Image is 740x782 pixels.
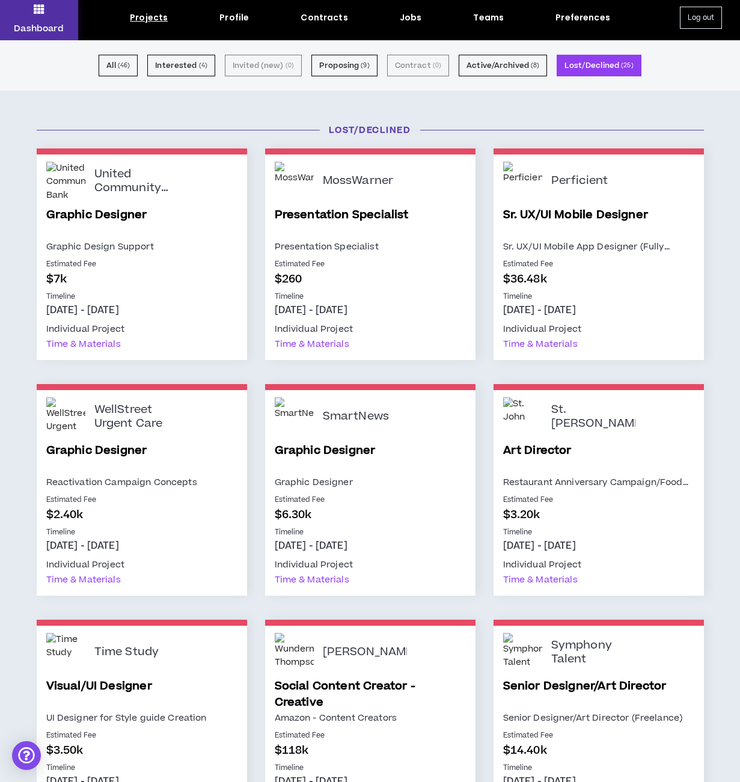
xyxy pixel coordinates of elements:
[46,207,237,239] a: Graphic Designer
[503,397,542,436] img: St. John
[323,410,390,424] p: SmartNews
[94,168,179,195] p: United Community Bank
[46,557,125,572] div: Individual Project
[46,304,237,317] p: [DATE] - [DATE]
[551,639,635,666] p: Symphony Talent
[46,730,237,741] p: Estimated Fee
[275,633,314,672] img: Wunderman Thompson
[275,322,353,337] div: Individual Project
[473,11,504,24] div: Teams
[225,55,302,76] button: Invited (new) (0)
[503,292,694,302] p: Timeline
[361,60,369,71] small: ( 9 )
[46,292,237,302] p: Timeline
[683,476,688,489] span: …
[503,337,578,352] div: Time & Materials
[503,633,542,672] img: Symphony Talent
[147,55,215,76] button: Interested (4)
[433,60,441,71] small: ( 0 )
[275,162,314,201] img: MossWarner
[28,124,713,136] h3: Lost/Declined
[387,55,449,76] button: Contract (0)
[301,11,347,24] div: Contracts
[323,646,407,659] p: [PERSON_NAME]
[503,207,694,239] a: Sr. UX/UI Mobile Designer
[503,507,694,523] p: $3.20k
[503,271,694,287] p: $36.48k
[275,495,466,506] p: Estimated Fee
[555,11,610,24] div: Preferences
[46,763,237,774] p: Timeline
[503,304,694,317] p: [DATE] - [DATE]
[275,742,466,759] p: $118k
[275,527,466,538] p: Timeline
[323,174,394,188] p: MossWarner
[503,763,694,774] p: Timeline
[46,162,85,201] img: United Community Bank
[551,403,635,430] p: St. [PERSON_NAME]
[46,397,85,436] img: WellStreet Urgent Care
[46,633,85,672] img: Time Study
[275,730,466,741] p: Estimated Fee
[503,527,694,538] p: Timeline
[503,557,582,572] div: Individual Project
[503,495,694,506] p: Estimated Fee
[621,60,634,71] small: ( 25 )
[503,239,694,254] p: Sr. UX/UI Mobile App Designer (Fully
[664,240,670,253] span: …
[503,742,694,759] p: $14.40k
[118,60,130,71] small: ( 46 )
[46,742,237,759] p: $3.50k
[275,397,314,436] img: SmartNews
[286,60,294,71] small: ( 0 )
[275,239,466,254] p: Presentation Specialist
[503,678,694,710] a: Senior Designer/Art Director
[219,11,249,24] div: Profile
[503,475,694,490] p: Restaurant Anniversary Campaign/Food
[46,710,237,725] p: UI Designer for Style guide Creation
[94,646,159,659] p: Time Study
[680,7,722,29] button: Log out
[46,271,237,287] p: $7k
[46,678,237,710] a: Visual/UI Designer
[275,539,466,552] p: [DATE] - [DATE]
[94,403,179,430] p: WellStreet Urgent Care
[275,304,466,317] p: [DATE] - [DATE]
[46,322,125,337] div: Individual Project
[311,55,378,76] button: Proposing (9)
[503,322,582,337] div: Individual Project
[275,442,466,475] a: Graphic Designer
[400,11,422,24] div: Jobs
[275,710,466,725] p: Amazon - Content Creators
[14,22,64,35] p: Dashboard
[503,259,694,270] p: Estimated Fee
[99,55,138,76] button: All (46)
[46,572,121,587] div: Time & Materials
[275,557,353,572] div: Individual Project
[503,710,694,725] p: Senior Designer/Art Director (Freelance)
[46,442,237,475] a: Graphic Designer
[557,55,641,76] button: Lost/Declined (25)
[46,239,237,254] p: Graphic Design Support
[275,678,466,710] a: Social Content Creator - Creative
[551,174,608,188] p: Perficient
[459,55,547,76] button: Active/Archived (8)
[275,507,466,523] p: $6.30k
[503,162,542,201] img: Perficient
[275,337,349,352] div: Time & Materials
[275,259,466,270] p: Estimated Fee
[503,730,694,741] p: Estimated Fee
[46,527,237,538] p: Timeline
[503,442,694,475] a: Art Director
[46,507,237,523] p: $2.40k
[275,207,466,239] a: Presentation Specialist
[46,495,237,506] p: Estimated Fee
[275,763,466,774] p: Timeline
[46,539,237,552] p: [DATE] - [DATE]
[275,271,466,287] p: $260
[275,572,349,587] div: Time & Materials
[12,741,41,770] div: Open Intercom Messenger
[531,60,539,71] small: ( 8 )
[46,337,121,352] div: Time & Materials
[46,259,237,270] p: Estimated Fee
